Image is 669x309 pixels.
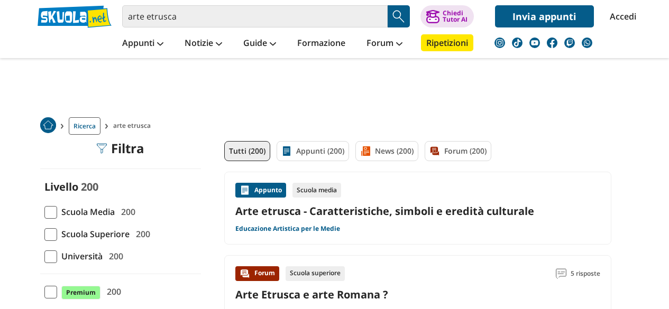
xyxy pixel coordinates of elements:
[96,143,107,154] img: Filtra filtri mobile
[355,141,418,161] a: News (200)
[240,268,250,279] img: Forum contenuto
[182,34,225,53] a: Notizie
[421,34,473,51] a: Ripetizioni
[120,34,166,53] a: Appunti
[564,38,575,48] img: twitch
[364,34,405,53] a: Forum
[81,180,98,194] span: 200
[57,249,103,263] span: Università
[582,38,592,48] img: WhatsApp
[495,5,594,27] a: Invia appunti
[105,249,123,263] span: 200
[113,117,155,135] span: arte etrusca
[235,287,388,302] a: Arte Etrusca e arte Romana ?
[281,146,292,156] img: Appunti filtro contenuto
[571,266,600,281] span: 5 risposte
[132,227,150,241] span: 200
[610,5,632,27] a: Accedi
[286,266,345,281] div: Scuola superiore
[40,117,56,135] a: Home
[96,141,144,156] div: Filtra
[391,8,407,24] img: Cerca appunti, riassunti o versioni
[44,180,78,194] label: Livello
[235,183,286,198] div: Appunto
[40,117,56,133] img: Home
[494,38,505,48] img: instagram
[103,285,121,298] span: 200
[235,204,600,218] a: Arte etrusca - Caratteristiche, simboli e eredità culturale
[240,185,250,195] img: Appunti contenuto
[61,286,100,299] span: Premium
[277,141,349,161] a: Appunti (200)
[547,38,557,48] img: facebook
[224,141,270,161] a: Tutti (200)
[443,10,468,23] div: Chiedi Tutor AI
[235,224,340,233] a: Educazione Artistica per le Medie
[360,146,371,156] img: News filtro contenuto
[122,5,388,27] input: Cerca appunti, riassunti o versioni
[429,146,440,156] img: Forum filtro contenuto
[57,227,130,241] span: Scuola Superiore
[295,34,348,53] a: Formazione
[556,268,566,279] img: Commenti lettura
[425,141,491,161] a: Forum (200)
[529,38,540,48] img: youtube
[57,205,115,219] span: Scuola Media
[420,5,474,27] button: ChiediTutor AI
[241,34,279,53] a: Guide
[292,183,341,198] div: Scuola media
[388,5,410,27] button: Search Button
[117,205,135,219] span: 200
[512,38,523,48] img: tiktok
[69,117,100,135] a: Ricerca
[235,266,279,281] div: Forum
